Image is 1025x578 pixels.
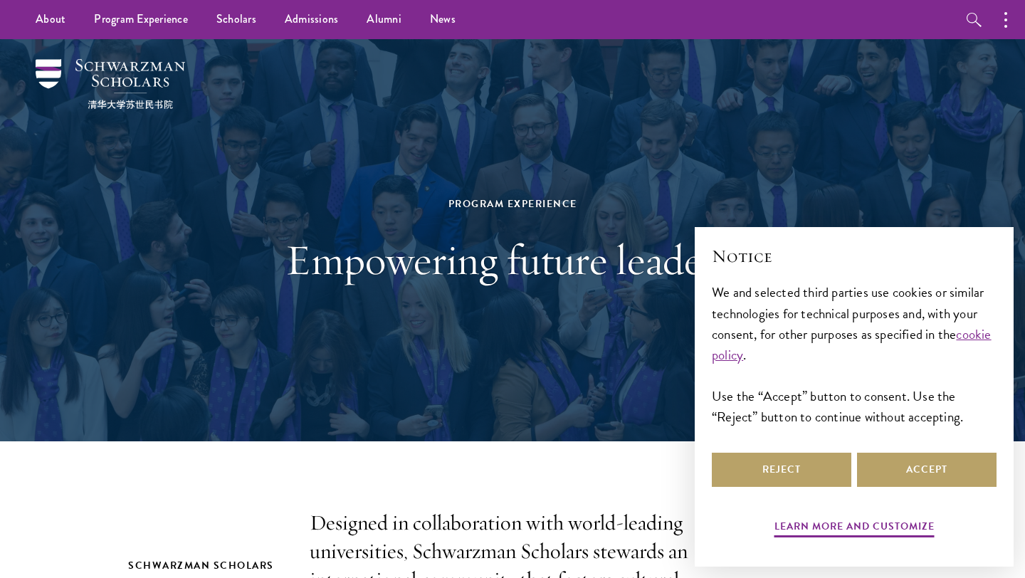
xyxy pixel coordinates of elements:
[712,324,992,365] a: cookie policy
[267,234,758,285] h1: Empowering future leaders.
[712,244,997,268] h2: Notice
[712,282,997,426] div: We and selected third parties use cookies or similar technologies for technical purposes and, wit...
[774,517,935,540] button: Learn more and customize
[712,453,851,487] button: Reject
[128,557,281,574] h2: Schwarzman Scholars
[857,453,997,487] button: Accept
[267,195,758,213] div: Program Experience
[36,59,185,109] img: Schwarzman Scholars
